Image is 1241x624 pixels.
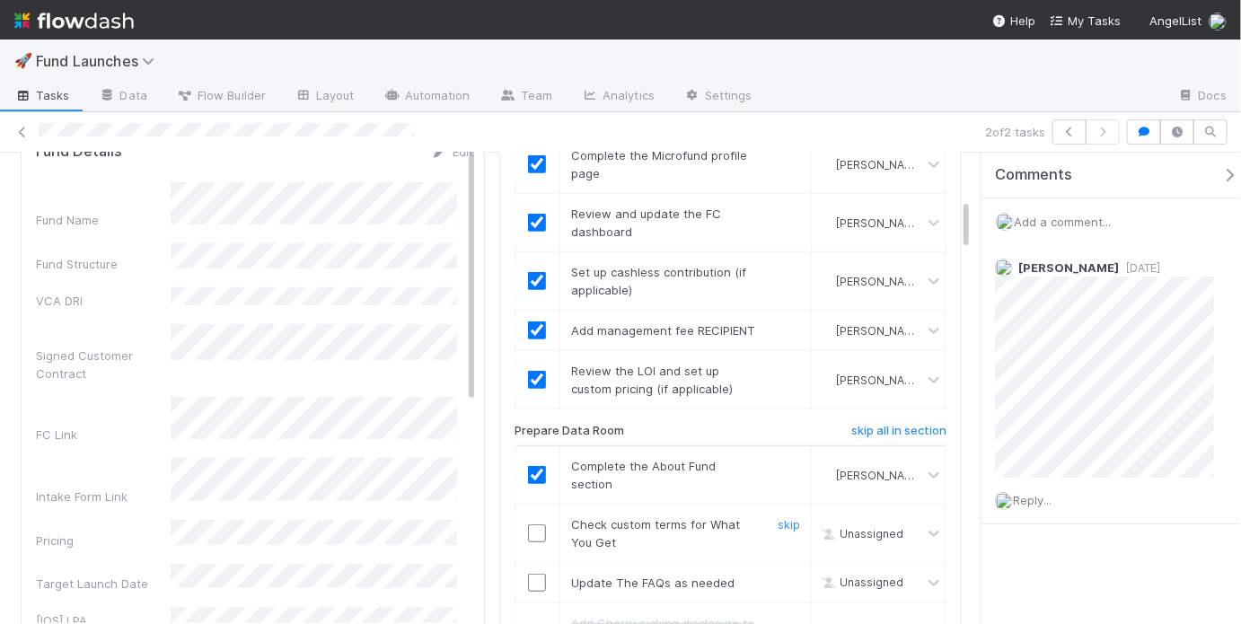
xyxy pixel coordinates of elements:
[819,215,833,230] img: avatar_768cd48b-9260-4103-b3ef-328172ae0546.png
[431,145,473,159] a: Edit
[14,5,134,36] img: logo-inverted-e16ddd16eac7371096b0.svg
[36,347,171,382] div: Signed Customer Contract
[836,324,924,338] span: [PERSON_NAME]
[995,492,1013,510] img: avatar_768cd48b-9260-4103-b3ef-328172ae0546.png
[836,469,924,482] span: [PERSON_NAME]
[985,123,1045,141] span: 2 of 2 tasks
[571,459,716,491] span: Complete the About Fund section
[836,275,924,288] span: [PERSON_NAME]
[819,373,833,387] img: avatar_768cd48b-9260-4103-b3ef-328172ae0546.png
[1014,215,1111,229] span: Add a comment...
[819,157,833,171] img: avatar_768cd48b-9260-4103-b3ef-328172ae0546.png
[36,426,171,444] div: FC Link
[571,364,733,396] span: Review the LOI and set up custom pricing (if applicable)
[669,83,767,111] a: Settings
[571,576,735,590] span: Update The FAQs as needed
[571,207,721,239] span: Review and update the FC dashboard
[176,86,266,104] span: Flow Builder
[485,83,567,111] a: Team
[571,517,740,549] span: Check custom terms for What You Get
[836,216,924,230] span: [PERSON_NAME]
[836,374,924,387] span: [PERSON_NAME]
[1209,13,1227,31] img: avatar_768cd48b-9260-4103-b3ef-328172ae0546.png
[1018,260,1119,275] span: [PERSON_NAME]
[1013,493,1052,507] span: Reply...
[36,211,171,229] div: Fund Name
[1149,13,1201,28] span: AngelList
[36,52,163,70] span: Fund Launches
[1163,83,1241,111] a: Docs
[14,86,70,104] span: Tasks
[851,424,946,445] a: skip all in section
[819,468,833,482] img: avatar_768cd48b-9260-4103-b3ef-328172ae0546.png
[1050,13,1121,28] span: My Tasks
[996,213,1014,231] img: avatar_768cd48b-9260-4103-b3ef-328172ae0546.png
[818,527,903,541] span: Unassigned
[571,323,755,338] span: Add management fee RECIPIENT
[818,576,903,590] span: Unassigned
[992,12,1035,30] div: Help
[36,292,171,310] div: VCA DRI
[84,83,162,111] a: Data
[1050,12,1121,30] a: My Tasks
[14,53,32,68] span: 🚀
[778,517,800,532] a: skip
[851,424,946,438] h6: skip all in section
[819,274,833,288] img: avatar_768cd48b-9260-4103-b3ef-328172ae0546.png
[836,158,924,171] span: [PERSON_NAME]
[36,488,171,505] div: Intake Form Link
[369,83,485,111] a: Automation
[36,255,171,273] div: Fund Structure
[567,83,669,111] a: Analytics
[1119,261,1160,275] span: [DATE]
[819,323,833,338] img: avatar_768cd48b-9260-4103-b3ef-328172ae0546.png
[995,259,1013,277] img: avatar_892eb56c-5b5a-46db-bf0b-2a9023d0e8f8.png
[36,532,171,549] div: Pricing
[515,424,624,438] h6: Prepare Data Room
[571,265,746,297] span: Set up cashless contribution (if applicable)
[162,83,280,111] a: Flow Builder
[995,166,1072,184] span: Comments
[280,83,369,111] a: Layout
[36,575,171,593] div: Target Launch Date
